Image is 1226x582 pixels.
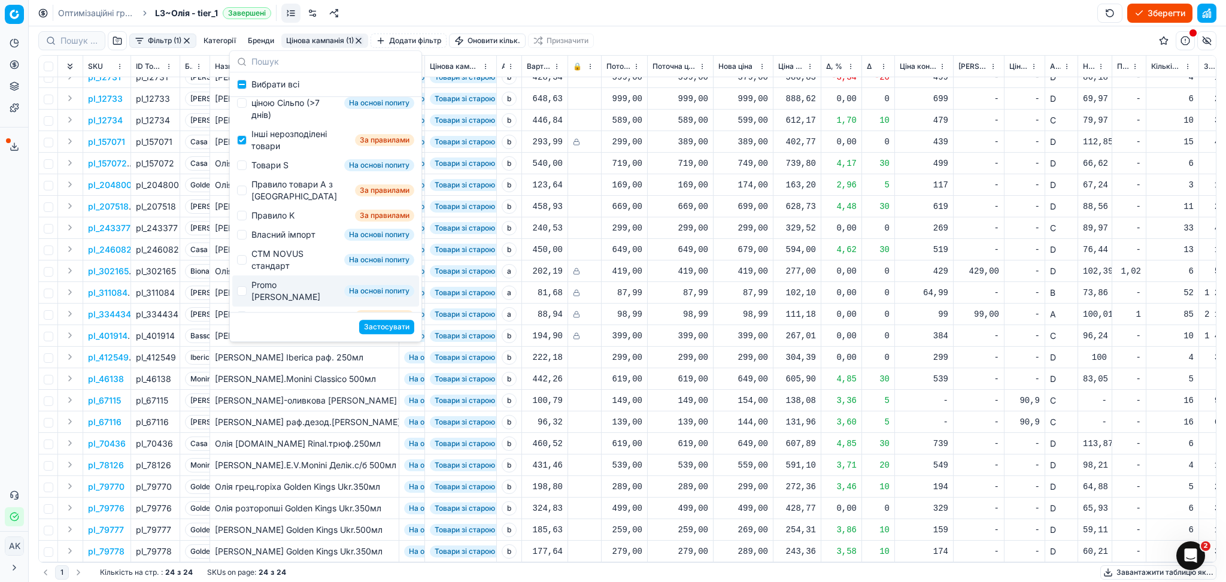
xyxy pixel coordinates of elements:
[1009,179,1040,191] div: -
[63,522,77,536] button: Expand
[1117,62,1129,71] span: Поточний ціновий індекс (Сільпо)
[826,222,857,234] div: 0,00
[88,201,129,213] button: pl_207518
[653,157,708,169] div: 719,00
[867,136,890,148] div: 0
[653,62,696,71] span: Поточна ціна
[88,481,125,493] p: pl_79770
[867,93,890,105] div: 0
[900,157,948,169] div: 499
[867,244,890,256] div: 30
[88,287,128,299] p: pl_311084
[653,201,708,213] div: 669,00
[88,524,124,536] p: pl_79777
[430,244,580,256] span: Товари зі старою ціною Сільпо (>7 днів)
[251,85,339,121] div: Товари зі старою ціною Сільпо (>7 днів)
[63,156,77,170] button: Expand
[1083,62,1095,71] span: Новий ціновий індекс (Сільпо)
[778,244,816,256] div: 594,00
[355,310,414,322] span: За правилами
[185,92,255,106] span: [PERSON_NAME]
[63,220,77,235] button: Expand
[88,395,121,407] button: pl_67115
[958,222,999,234] div: -
[606,157,642,169] div: 719,00
[826,244,857,256] div: 4,62
[88,244,132,256] button: pl_246082
[63,134,77,148] button: Expand
[900,62,936,71] span: Ціна конкурента (Сільпо)
[527,114,563,126] div: 446,84
[344,254,414,266] span: На основі попиту
[88,114,123,126] button: pl_12734
[251,178,350,202] div: Правило товари А з [GEOGRAPHIC_DATA]
[55,565,69,580] button: 1
[58,7,135,19] a: Оптимізаційні групи
[527,62,551,71] span: Вартість
[251,248,339,272] div: СТМ NOVUS стандарт
[355,134,414,146] span: За правилами
[1083,93,1107,105] div: 69,97
[215,201,394,213] div: [PERSON_NAME].Pure Light [PERSON_NAME] с/б 0,5л
[718,62,752,71] span: Нова ціна
[1117,222,1141,234] div: -
[1050,222,1073,234] div: C
[502,92,517,106] span: b
[344,159,414,171] span: На основі попиту
[1009,93,1040,105] div: -
[778,157,816,169] div: 739,80
[243,34,279,48] button: Бренди
[63,285,77,299] button: Expand
[136,222,175,234] div: pl_243377
[215,136,394,148] div: [PERSON_NAME] з виногр.кісточок C.[PERSON_NAME] 500мл
[88,157,127,169] button: pl_157072
[718,201,768,213] div: 699,00
[344,285,414,297] span: На основі попиту
[1083,222,1107,234] div: 89,97
[1083,157,1107,169] div: 66,62
[1083,136,1107,148] div: 112,85
[1151,244,1194,256] div: 13
[1083,244,1107,256] div: 76,44
[430,265,580,277] span: Товари зі старою ціною Сільпо (>7 днів)
[502,221,517,235] span: b
[1151,201,1194,213] div: 11
[60,35,98,47] input: Пошук по SKU або назві
[63,242,77,256] button: Expand
[606,201,642,213] div: 669,00
[1050,136,1073,148] div: D
[251,128,350,152] div: Інші нерозподілені товари
[63,479,77,493] button: Expand
[778,222,816,234] div: 329,52
[251,229,315,241] div: Власний імпорт
[88,265,129,277] p: pl_302165
[958,157,999,169] div: -
[502,178,517,192] span: b
[900,93,948,105] div: 699
[527,136,563,148] div: 293,99
[251,50,414,74] input: Пошук
[63,59,77,74] button: Expand all
[900,222,948,234] div: 269
[502,135,517,149] span: b
[1151,157,1194,169] div: 6
[653,179,708,191] div: 169,00
[527,244,563,256] div: 450,00
[88,351,129,363] button: pl_412549
[1009,157,1040,169] div: -
[185,242,274,257] span: Casa [PERSON_NAME]
[63,544,77,558] button: Expand
[653,136,708,148] div: 389,00
[606,222,642,234] div: 299,00
[63,350,77,364] button: Expand
[1050,157,1073,169] div: D
[88,179,132,191] p: pl_204800
[185,178,327,192] span: Golden Kings of [GEOGRAPHIC_DATA]
[527,157,563,169] div: 540,00
[1127,4,1192,23] button: Зберегти
[129,34,196,48] button: Фільтр (1)
[136,244,175,256] div: pl_246082
[63,113,77,127] button: Expand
